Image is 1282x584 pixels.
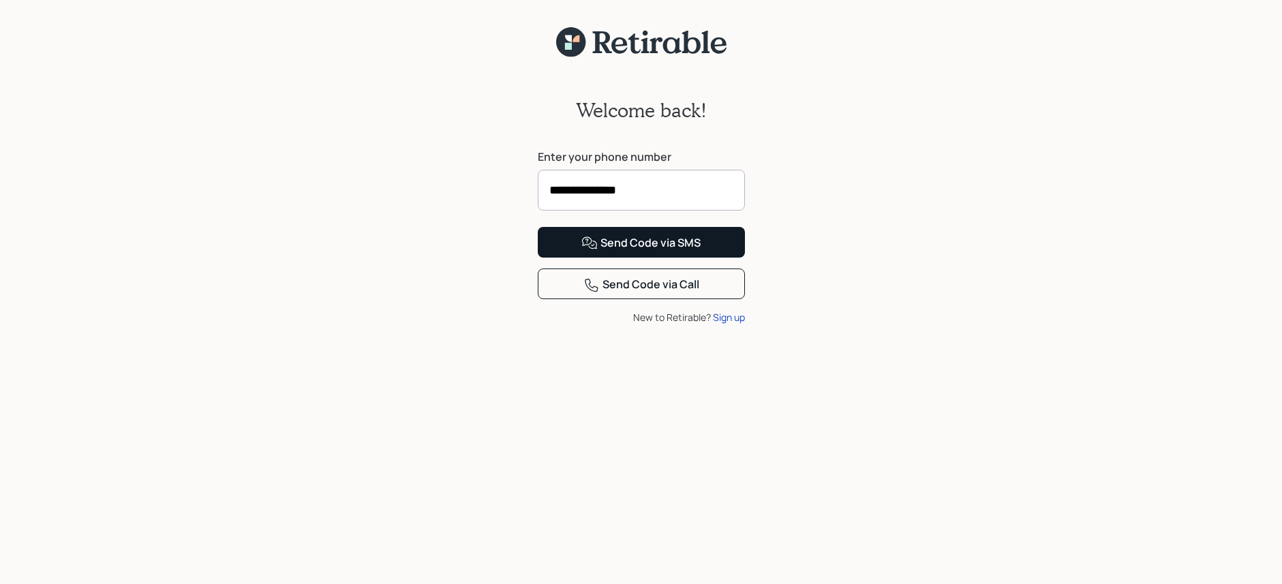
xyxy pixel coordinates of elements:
button: Send Code via Call [538,268,745,299]
div: Send Code via Call [583,277,699,293]
h2: Welcome back! [576,99,707,122]
button: Send Code via SMS [538,227,745,258]
div: Sign up [713,310,745,324]
label: Enter your phone number [538,149,745,164]
div: Send Code via SMS [581,235,701,251]
div: New to Retirable? [538,310,745,324]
